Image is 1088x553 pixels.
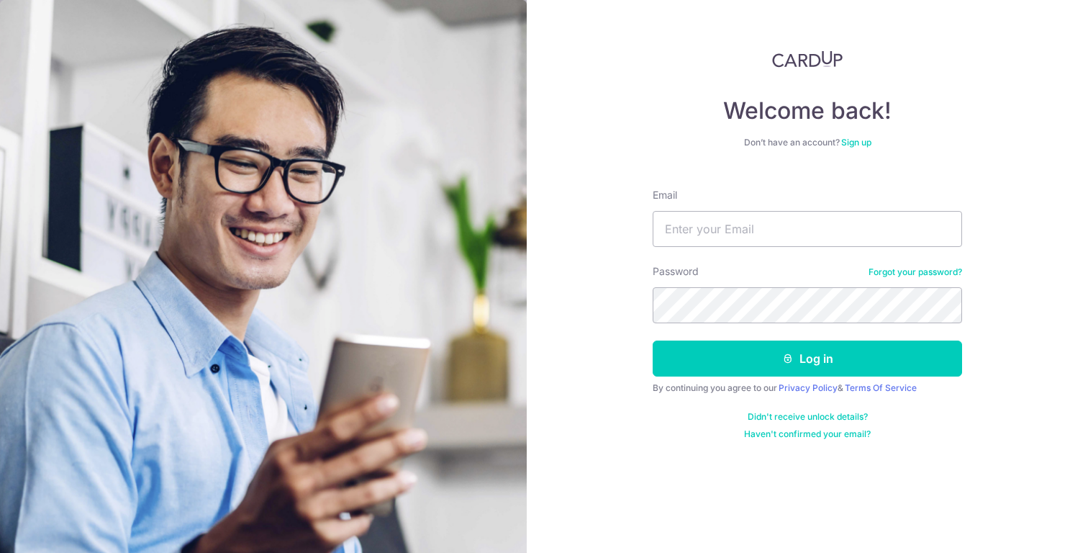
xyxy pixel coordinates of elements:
[772,50,843,68] img: CardUp Logo
[869,266,962,278] a: Forgot your password?
[653,382,962,394] div: By continuing you agree to our &
[653,188,677,202] label: Email
[653,96,962,125] h4: Welcome back!
[779,382,838,393] a: Privacy Policy
[653,264,699,279] label: Password
[653,137,962,148] div: Don’t have an account?
[744,428,871,440] a: Haven't confirmed your email?
[841,137,871,148] a: Sign up
[845,382,917,393] a: Terms Of Service
[653,341,962,377] button: Log in
[653,211,962,247] input: Enter your Email
[748,411,868,423] a: Didn't receive unlock details?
